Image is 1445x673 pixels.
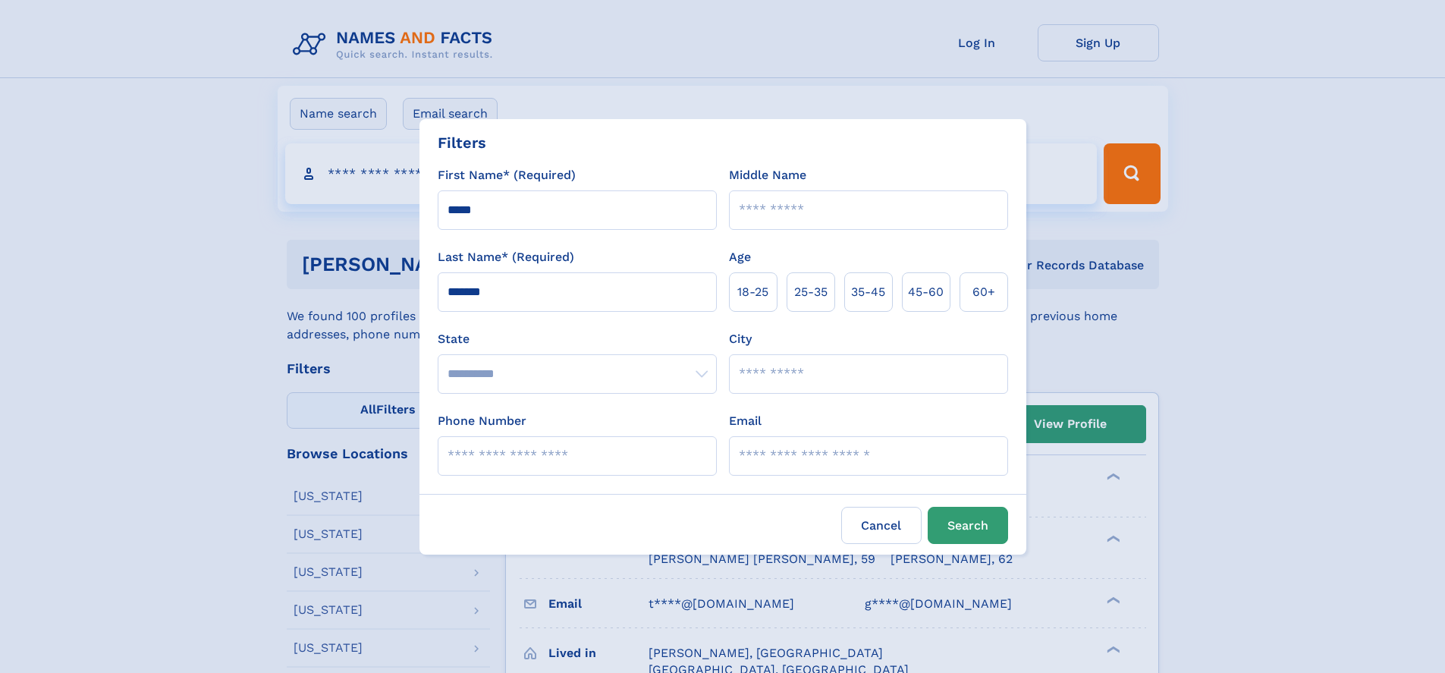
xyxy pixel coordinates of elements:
span: 18‑25 [737,283,768,301]
span: 60+ [972,283,995,301]
button: Search [928,507,1008,544]
label: First Name* (Required) [438,166,576,184]
div: Filters [438,131,486,154]
label: City [729,330,752,348]
label: Middle Name [729,166,806,184]
label: State [438,330,717,348]
span: 25‑35 [794,283,828,301]
label: Phone Number [438,412,526,430]
label: Email [729,412,762,430]
span: 45‑60 [908,283,944,301]
label: Last Name* (Required) [438,248,574,266]
label: Cancel [841,507,922,544]
label: Age [729,248,751,266]
span: 35‑45 [851,283,885,301]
